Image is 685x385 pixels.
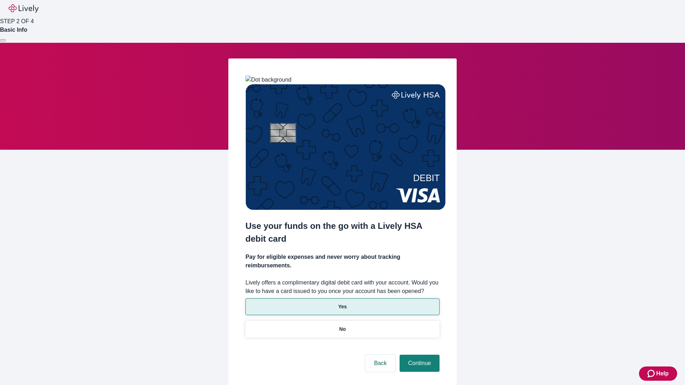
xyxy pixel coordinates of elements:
[245,253,440,270] h4: Pay for eligible expenses and never worry about tracking reimbursements.
[400,355,440,372] button: Continue
[245,84,446,210] img: Debit card
[639,366,677,381] button: Zendesk support iconHelp
[245,298,440,315] button: Yes
[245,220,440,245] h2: Use your funds on the go with a Lively HSA debit card
[339,325,346,333] p: No
[245,278,440,296] label: Lively offers a complimentary digital debit card with your account. Would you like to have a card...
[245,321,440,338] button: No
[648,369,656,378] svg: Zendesk support icon
[365,355,395,372] button: Back
[9,4,39,13] img: Lively
[245,76,291,84] img: Dot background
[338,303,347,310] p: Yes
[656,369,669,378] span: Help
